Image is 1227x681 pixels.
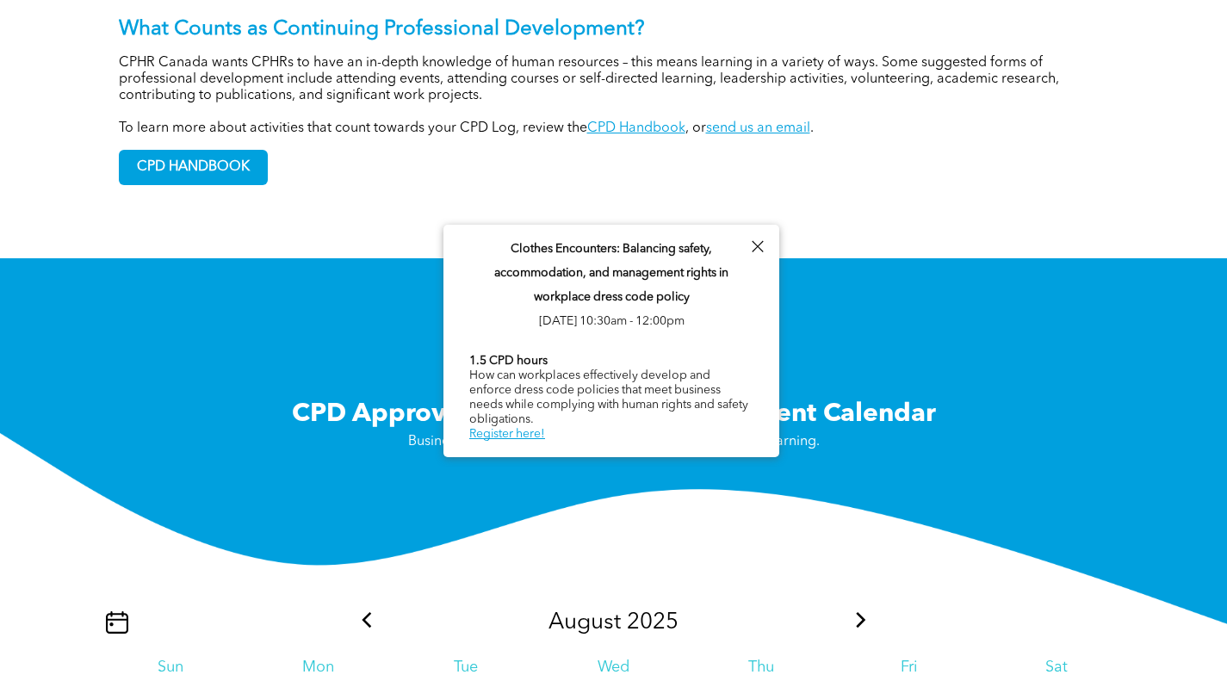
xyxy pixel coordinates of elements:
[245,658,392,677] div: Mon
[706,121,810,135] a: send us an email
[469,355,548,367] b: 1.5 CPD hours
[587,121,685,135] a: CPD Handbook
[548,611,621,634] span: August
[540,658,687,677] div: Wed
[392,658,539,677] div: Tue
[687,658,834,677] div: Thu
[627,611,679,634] span: 2025
[469,428,545,440] a: Register here!
[469,352,753,443] div: How can workplaces effectively develop and enforce dress code policies that meet business needs w...
[292,401,936,427] span: CPD Approved Professional Development Calendar
[97,658,245,677] div: Sun
[835,658,982,677] div: Fri
[982,658,1130,677] div: Sat
[120,151,267,184] span: CPD HANDBOOK
[539,315,685,327] span: [DATE] 10:30am - 12:00pm
[494,243,728,303] span: Clothes Encounters: Balancing safety, accommodation, and management rights in workplace dress cod...
[119,121,1109,137] p: To learn more about activities that count towards your CPD Log, review the , or .
[119,17,1109,42] p: What Counts as Continuing Professional Development?
[119,55,1109,104] p: CPHR Canada wants CPHRs to have an in-depth knowledge of human resources – this means learning in...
